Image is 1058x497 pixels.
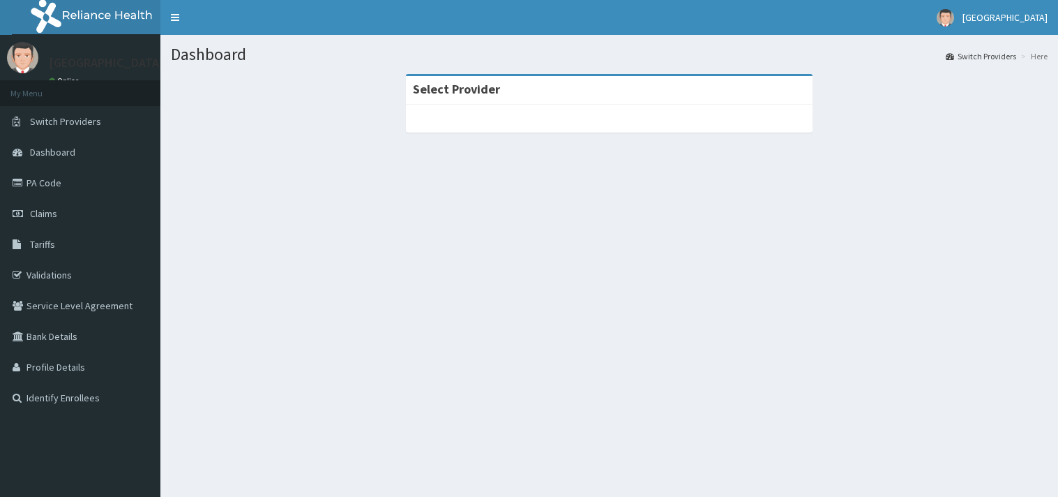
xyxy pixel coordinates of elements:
[413,81,500,97] strong: Select Provider
[1018,50,1048,62] li: Here
[49,57,164,69] p: [GEOGRAPHIC_DATA]
[30,146,75,158] span: Dashboard
[962,11,1048,24] span: [GEOGRAPHIC_DATA]
[30,207,57,220] span: Claims
[49,76,82,86] a: Online
[30,238,55,251] span: Tariffs
[171,45,1048,64] h1: Dashboard
[7,42,38,73] img: User Image
[30,115,101,128] span: Switch Providers
[937,9,954,27] img: User Image
[946,50,1016,62] a: Switch Providers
